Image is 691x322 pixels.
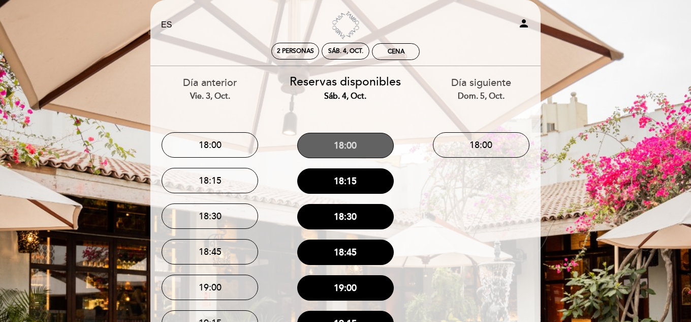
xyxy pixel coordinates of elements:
button: 18:00 [162,132,258,158]
button: 18:00 [297,133,394,158]
span: 2 personas [277,47,314,55]
button: 18:45 [297,240,394,265]
button: person [518,17,530,33]
button: 19:00 [297,275,394,301]
button: 18:30 [162,203,258,229]
button: 18:00 [433,132,529,158]
button: 18:45 [162,239,258,265]
div: Día anterior [150,76,270,102]
div: Reservas disponibles [286,74,406,102]
button: 18:15 [297,168,394,194]
div: sáb. 4, oct. [328,47,363,55]
button: 19:00 [162,275,258,300]
div: Cena [388,48,404,55]
div: Día siguiente [421,76,541,102]
a: Casa Tambo [282,11,409,39]
div: vie. 3, oct. [150,91,270,102]
i: person [518,17,530,30]
div: sáb. 4, oct. [286,91,406,102]
button: 18:15 [162,168,258,193]
button: 18:30 [297,204,394,229]
div: dom. 5, oct. [421,91,541,102]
